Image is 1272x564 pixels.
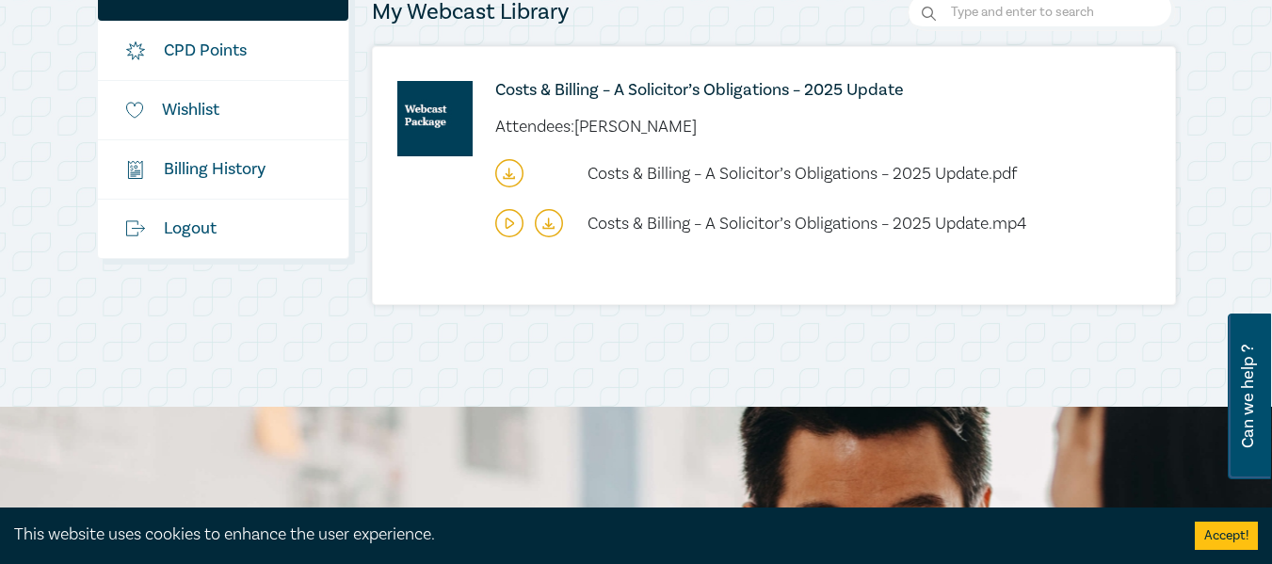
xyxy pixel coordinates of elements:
[130,164,134,172] tspan: $
[588,213,1026,234] span: Costs & Billing – A Solicitor’s Obligations – 2025 Update.mp4
[98,200,349,258] a: Logout
[98,140,349,199] a: $Billing History
[495,81,1062,100] a: Costs & Billing – A Solicitor’s Obligations – 2025 Update
[14,523,1167,547] div: This website uses cookies to enhance the user experience.
[397,81,473,156] img: online-intensive-(to-download)
[1195,522,1258,550] button: Accept cookies
[588,216,1026,232] a: Costs & Billing – A Solicitor’s Obligations – 2025 Update.mp4
[98,81,349,139] a: Wishlist
[98,22,349,80] a: CPD Points
[588,166,1017,182] a: Costs & Billing – A Solicitor’s Obligations – 2025 Update.pdf
[588,163,1017,185] span: Costs & Billing – A Solicitor’s Obligations – 2025 Update.pdf
[495,119,697,135] li: Attendees: [PERSON_NAME]
[1239,325,1257,468] span: Can we help ?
